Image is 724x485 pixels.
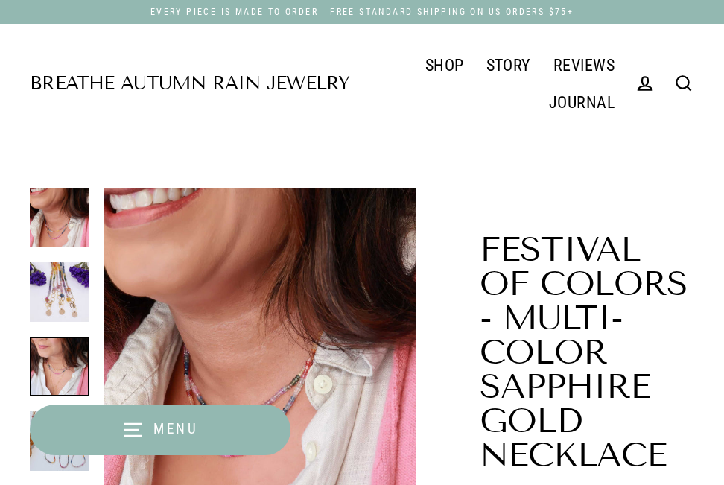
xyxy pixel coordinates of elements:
a: Breathe Autumn Rain Jewelry [30,75,349,93]
img: Festival of Colors - Multi-Color Sapphire Gold Necklace life style main image | Breathe Autumn Ra... [30,188,89,247]
h1: Festival of Colors - Multi-Color Sapphire Gold Necklace [480,232,694,472]
img: Festival of Colors - Multi-Color Sapphire Gold Necklace detail image | Breathe Autumn Rain Artisa... [30,262,89,322]
a: SHOP [414,46,475,83]
div: Primary [349,46,626,121]
span: Menu [153,420,199,437]
a: REVIEWS [542,46,626,83]
a: STORY [475,46,542,83]
a: JOURNAL [538,83,626,121]
button: Menu [30,405,290,455]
